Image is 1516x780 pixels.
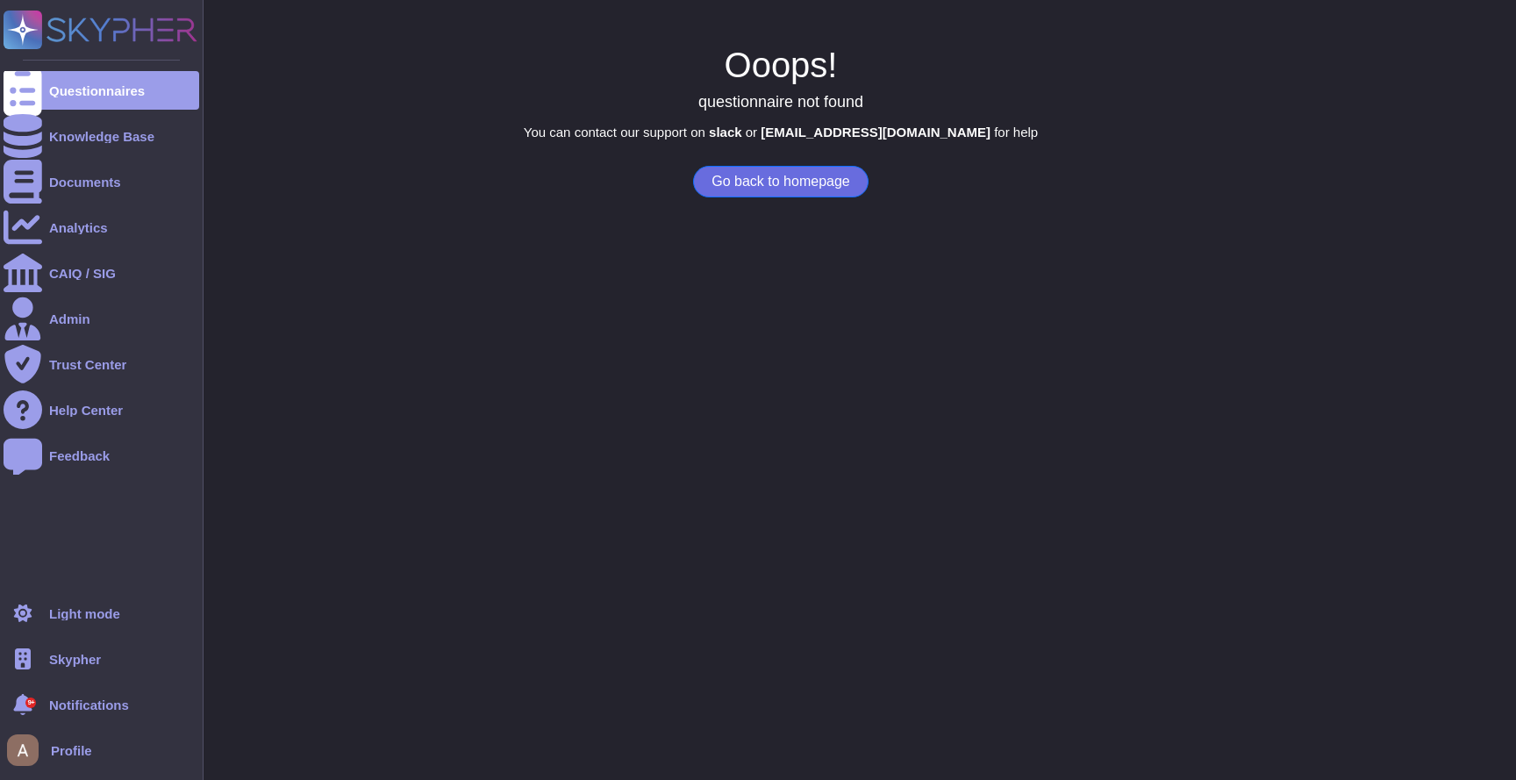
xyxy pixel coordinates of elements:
div: Knowledge Base [49,130,154,143]
h1: Ooops! [46,44,1516,86]
div: CAIQ / SIG [49,267,116,280]
a: Questionnaires [4,71,199,110]
div: Light mode [49,607,120,620]
a: Admin [4,299,199,338]
div: Documents [49,175,121,189]
a: Knowledge Base [4,117,199,155]
h3: questionnaire not found [46,93,1516,112]
div: Admin [49,312,90,326]
b: slack [709,125,742,140]
button: Go back to homepage [693,166,868,197]
a: Trust Center [4,345,199,383]
div: Help Center [49,404,123,417]
img: user [7,734,39,766]
div: Analytics [49,221,108,234]
span: Skypher [49,653,101,666]
b: [EMAIL_ADDRESS][DOMAIN_NAME] [761,125,990,140]
a: Documents [4,162,199,201]
a: CAIQ / SIG [4,254,199,292]
div: Feedback [49,449,110,462]
div: Questionnaires [49,84,145,97]
button: user [4,731,51,769]
span: Profile [51,744,92,757]
a: Feedback [4,436,199,475]
div: Trust Center [49,358,126,371]
a: Help Center [4,390,199,429]
span: Notifications [49,698,129,712]
a: Analytics [4,208,199,247]
div: 9+ [25,698,36,708]
p: You can contact our support on or for help [46,125,1516,139]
